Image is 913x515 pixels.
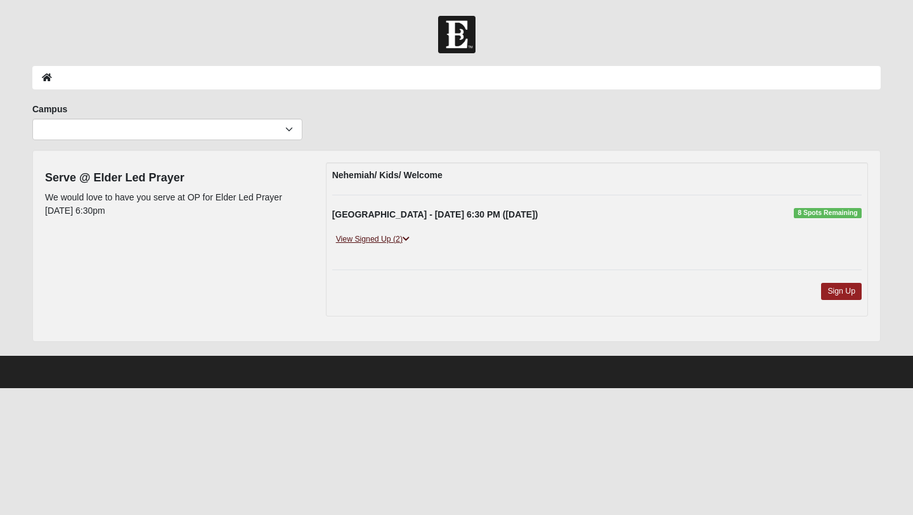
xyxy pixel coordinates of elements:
[332,170,443,180] strong: Nehemiah/ Kids/ Welcome
[794,208,862,218] span: 8 Spots Remaining
[45,171,307,185] h4: Serve @ Elder Led Prayer
[32,103,67,115] label: Campus
[332,233,413,246] a: View Signed Up (2)
[438,16,476,53] img: Church of Eleven22 Logo
[821,283,862,300] a: Sign Up
[45,191,307,218] p: We would love to have you serve at OP for Elder Led Prayer [DATE] 6:30pm
[332,209,538,219] strong: [GEOGRAPHIC_DATA] - [DATE] 6:30 PM ([DATE])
